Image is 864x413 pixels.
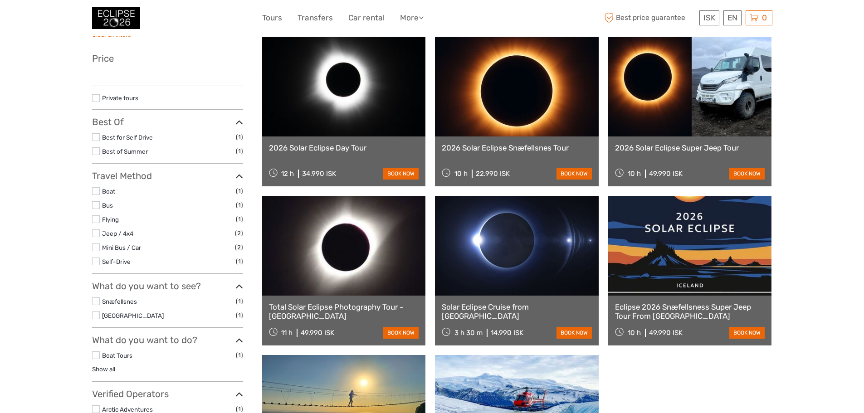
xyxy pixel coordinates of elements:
[281,329,293,337] span: 11 h
[301,329,334,337] div: 49.990 ISK
[236,256,243,267] span: (1)
[102,244,141,251] a: Mini Bus / Car
[703,13,715,22] span: ISK
[92,170,243,181] h3: Travel Method
[649,170,683,178] div: 49.990 ISK
[723,10,742,25] div: EN
[236,132,243,142] span: (1)
[269,302,419,321] a: Total Solar Eclipse Photography Tour - [GEOGRAPHIC_DATA]
[442,143,592,152] a: 2026 Solar Eclipse Snæfellsnes Tour
[348,11,385,24] a: Car rental
[729,327,765,339] a: book now
[729,168,765,180] a: book now
[102,352,132,359] a: Boat Tours
[442,302,592,321] a: Solar Eclipse Cruise from [GEOGRAPHIC_DATA]
[92,365,115,373] a: Show all
[281,170,294,178] span: 12 h
[649,329,683,337] div: 49.990 ISK
[102,202,113,209] a: Bus
[615,143,765,152] a: 2026 Solar Eclipse Super Jeep Tour
[236,296,243,306] span: (1)
[615,302,765,321] a: Eclipse 2026 Snæfellsness Super Jeep Tour From [GEOGRAPHIC_DATA]
[102,216,119,223] a: Flying
[102,134,153,141] a: Best for Self Drive
[92,389,243,399] h3: Verified Operators
[298,11,333,24] a: Transfers
[92,7,140,29] img: 3312-44506bfc-dc02-416d-ac4c-c65cb0cf8db4_logo_small.jpg
[236,214,243,224] span: (1)
[235,228,243,238] span: (2)
[400,11,424,24] a: More
[602,10,697,25] span: Best price guarantee
[262,11,282,24] a: Tours
[454,329,483,337] span: 3 h 30 m
[761,13,768,22] span: 0
[102,406,153,413] a: Arctic Adventures
[236,350,243,360] span: (1)
[102,94,138,102] a: Private tours
[236,310,243,321] span: (1)
[236,186,243,196] span: (1)
[236,200,243,210] span: (1)
[102,230,133,237] a: Jeep / 4x4
[102,188,115,195] a: Boat
[92,53,243,64] h3: Price
[102,298,137,305] a: Snæfellsnes
[628,329,641,337] span: 10 h
[556,327,592,339] a: book now
[236,146,243,156] span: (1)
[383,168,419,180] a: book now
[454,170,468,178] span: 10 h
[92,335,243,345] h3: What do you want to do?
[383,327,419,339] a: book now
[491,329,523,337] div: 14.990 ISK
[476,170,510,178] div: 22.990 ISK
[102,312,164,319] a: [GEOGRAPHIC_DATA]
[556,168,592,180] a: book now
[102,258,131,265] a: Self-Drive
[102,148,148,155] a: Best of Summer
[302,170,336,178] div: 34.990 ISK
[628,170,641,178] span: 10 h
[269,143,419,152] a: 2026 Solar Eclipse Day Tour
[235,242,243,253] span: (2)
[92,281,243,292] h3: What do you want to see?
[92,117,243,127] h3: Best Of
